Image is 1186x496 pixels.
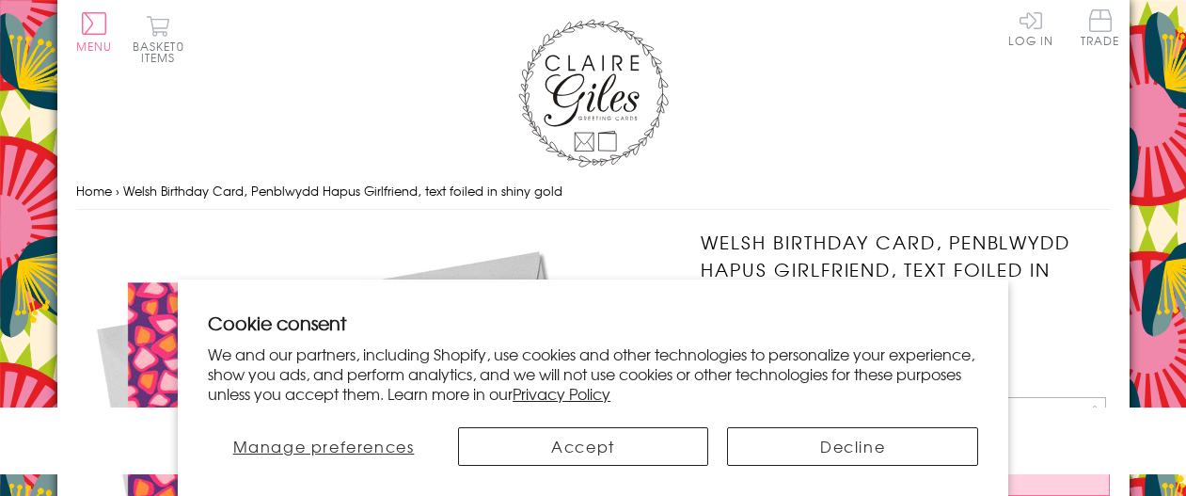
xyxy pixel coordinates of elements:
a: Trade [1081,9,1120,50]
a: Home [76,182,112,200]
a: Log In [1008,9,1053,46]
button: Basket0 items [133,15,184,63]
button: Accept [458,427,708,466]
span: Trade [1081,9,1120,46]
span: Manage preferences [233,435,415,457]
button: Decline [727,427,977,466]
nav: breadcrumbs [76,172,1111,211]
span: › [116,182,119,200]
button: Manage preferences [208,427,439,466]
h1: Welsh Birthday Card, Penblwydd Hapus Girlfriend, text foiled in shiny gold [701,229,1110,310]
h2: Cookie consent [208,310,978,336]
span: Welsh Birthday Card, Penblwydd Hapus Girlfriend, text foiled in shiny gold [123,182,562,200]
button: Menu [76,12,113,52]
img: Claire Giles Greetings Cards [518,19,669,168]
span: Menu [76,38,113,55]
p: We and our partners, including Shopify, use cookies and other technologies to personalize your ex... [208,344,978,403]
a: Privacy Policy [513,382,610,405]
span: 0 items [141,38,184,66]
